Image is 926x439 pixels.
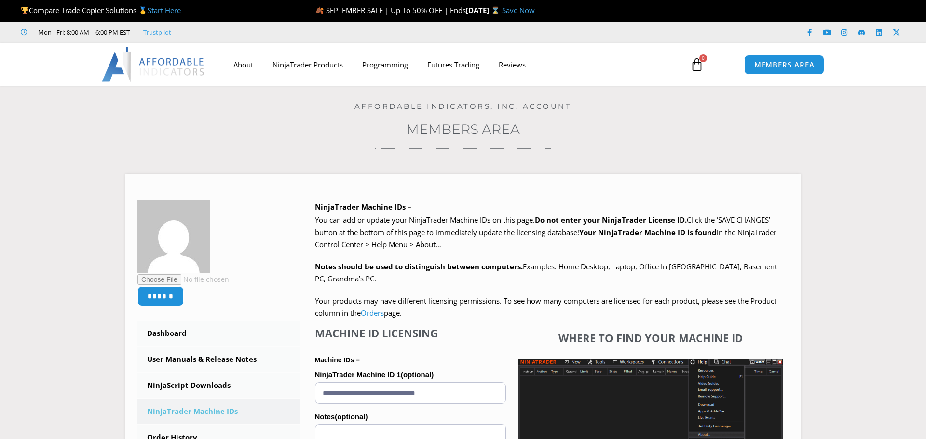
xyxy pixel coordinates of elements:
[754,61,815,68] span: MEMBERS AREA
[535,215,687,225] b: Do not enter your NinjaTrader License ID.
[137,347,300,372] a: User Manuals & Release Notes
[676,51,718,79] a: 0
[315,296,776,318] span: Your products may have different licensing permissions. To see how many computers are licensed fo...
[315,215,776,249] span: Click the ‘SAVE CHANGES’ button at the bottom of this page to immediately update the licensing da...
[361,308,384,318] a: Orders
[137,373,300,398] a: NinjaScript Downloads
[401,371,434,379] span: (optional)
[315,262,523,271] strong: Notes should be used to distinguish between computers.
[489,53,535,76] a: Reviews
[354,102,572,111] a: Affordable Indicators, Inc. Account
[143,27,171,38] a: Trustpilot
[418,53,489,76] a: Futures Trading
[36,27,130,38] span: Mon - Fri: 8:00 AM – 6:00 PM EST
[315,262,777,284] span: Examples: Home Desktop, Laptop, Office In [GEOGRAPHIC_DATA], Basement PC, Grandma’s PC.
[148,5,181,15] a: Start Here
[579,227,717,237] strong: Your NinjaTrader Machine ID is found
[353,53,418,76] a: Programming
[137,200,210,273] img: c2da7898bc12e1b627b6fe6b6807b42d46209df61902c4313db2d8602f063056
[518,332,783,344] h4: Where to find your Machine ID
[315,202,411,212] b: NinjaTrader Machine IDs –
[102,47,205,82] img: LogoAI | Affordable Indicators – NinjaTrader
[263,53,353,76] a: NinjaTrader Products
[466,5,502,15] strong: [DATE] ⌛
[744,55,825,75] a: MEMBERS AREA
[224,53,679,76] nav: Menu
[335,412,368,421] span: (optional)
[699,54,707,62] span: 0
[315,368,506,382] label: NinjaTrader Machine ID 1
[315,5,466,15] span: 🍂 SEPTEMBER SALE | Up To 50% OFF | Ends
[137,321,300,346] a: Dashboard
[21,7,28,14] img: 🏆
[502,5,535,15] a: Save Now
[137,399,300,424] a: NinjaTrader Machine IDs
[21,5,181,15] span: Compare Trade Copier Solutions 🥇
[406,121,520,137] a: Members Area
[224,53,263,76] a: About
[315,410,506,424] label: Notes
[315,215,535,225] span: You can add or update your NinjaTrader Machine IDs on this page.
[315,356,360,364] strong: Machine IDs –
[315,327,506,339] h4: Machine ID Licensing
